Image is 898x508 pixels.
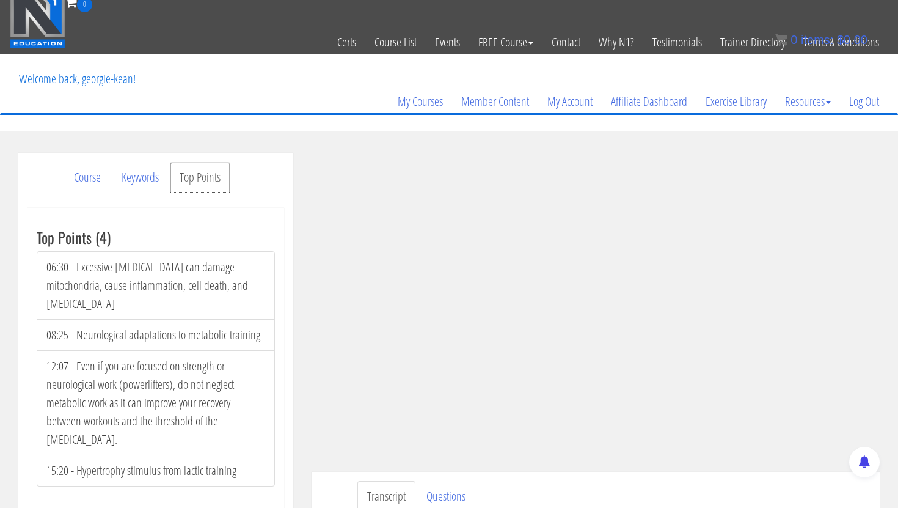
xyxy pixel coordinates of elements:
[794,12,888,72] a: Terms & Conditions
[10,54,145,103] p: Welcome back, georgie-kean!
[64,162,111,193] a: Course
[837,33,867,46] bdi: 0.00
[542,12,590,72] a: Contact
[37,455,275,487] li: 15:20 - Hypertrophy stimulus from lactic training
[837,33,844,46] span: $
[711,12,794,72] a: Trainer Directory
[538,72,602,131] a: My Account
[840,72,888,131] a: Log Out
[365,12,426,72] a: Course List
[775,33,867,46] a: 0 items: $0.00
[776,72,840,131] a: Resources
[37,319,275,351] li: 08:25 - Neurological adaptations to metabolic training
[389,72,452,131] a: My Courses
[801,33,833,46] span: items:
[696,72,776,131] a: Exercise Library
[112,162,169,193] a: Keywords
[790,33,797,46] span: 0
[37,251,275,320] li: 06:30 - Excessive [MEDICAL_DATA] can damage mitochondria, cause inflammation, cell death, and [ME...
[170,162,230,193] a: Top Points
[452,72,538,131] a: Member Content
[602,72,696,131] a: Affiliate Dashboard
[37,350,275,455] li: 12:07 - Even if you are focused on strength or neurological work (powerlifters), do not neglect m...
[775,34,787,46] img: icon11.png
[37,229,275,245] h3: Top Points (4)
[469,12,542,72] a: FREE Course
[328,12,365,72] a: Certs
[426,12,469,72] a: Events
[643,12,711,72] a: Testimonials
[590,12,643,72] a: Why N1?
